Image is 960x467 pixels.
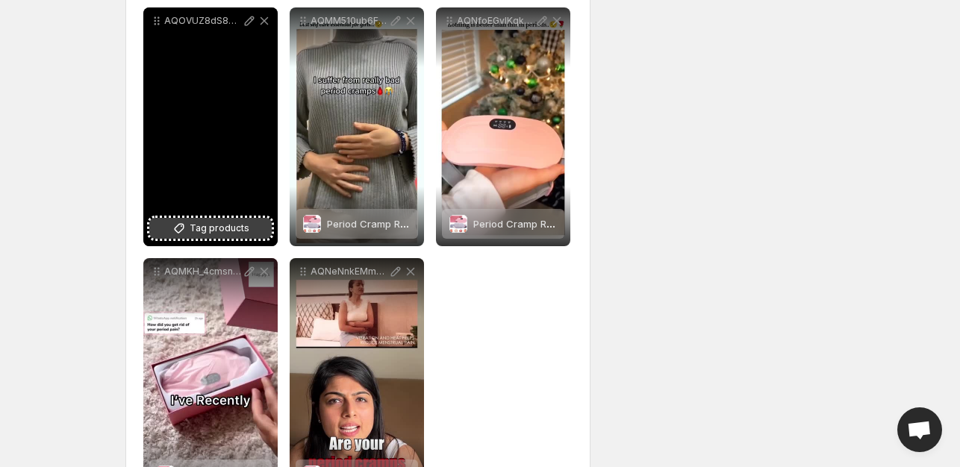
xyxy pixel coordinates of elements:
[311,15,388,27] p: AQMM510ub6FjQLTuC826VWTD6ekeWOufSX5swhLFy4j8st5zAX9sSzlbxbFJkXP1FtSwnw2i9jbBv96BDjMror8hDfvKDPtMg...
[449,215,467,233] img: Period Cramp Relief Heating Pad Pain Device with 4 Massage Modes for Menstrual Pain and Belly or ...
[164,266,242,278] p: AQMKH_4cmsnXjuoE1liowDtycnUQTKIzJynmRxpU7A3Jcy0aUnm3jn_ZxI61WX_aSAJbOI1OgwUEvqL9NltctzoKZ0js_tMD2...
[457,15,534,27] p: AQNfoEGvlKqkGErIPRc4xtT3BdgkcrfcsXl27Ow-5Zb01E4pRdG93_nhaH_8SERSQvtcLVFpNS8wuPfehwJ2TKZm__KdWrVAr...
[149,218,272,239] button: Tag products
[143,7,278,246] div: AQOVUZ8dS8QlfinZQYrJsi-tl-Iuc_lhw46zy1k2zOWSsEhi9KImPk64ZBEhEB_64xbeBrzmIsV1Uh0SHfnoFJScqHLYg5-Oz...
[290,7,424,246] div: AQMM510ub6FjQLTuC826VWTD6ekeWOufSX5swhLFy4j8st5zAX9sSzlbxbFJkXP1FtSwnw2i9jbBv96BDjMror8hDfvKDPtMg...
[897,407,942,452] a: Open chat
[436,7,570,246] div: AQNfoEGvlKqkGErIPRc4xtT3BdgkcrfcsXl27Ow-5Zb01E4pRdG93_nhaH_8SERSQvtcLVFpNS8wuPfehwJ2TKZm__KdWrVAr...
[311,266,388,278] p: AQNeNnkEMmksGGhFd1G_5C-pJRLPah6F9TStuyw_yzkMbVzue1DTJAebaRLoF1E-UnUtSUgLmOeU3dXXiM4UScDb
[303,215,321,233] img: Period Cramp Relief Heating Pad Pain Device with 4 Massage Modes for Menstrual Pain and Belly or ...
[164,15,242,27] p: AQOVUZ8dS8QlfinZQYrJsi-tl-Iuc_lhw46zy1k2zOWSsEhi9KImPk64ZBEhEB_64xbeBrzmIsV1Uh0SHfnoFJScqHLYg5-Oz...
[190,221,249,236] span: Tag products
